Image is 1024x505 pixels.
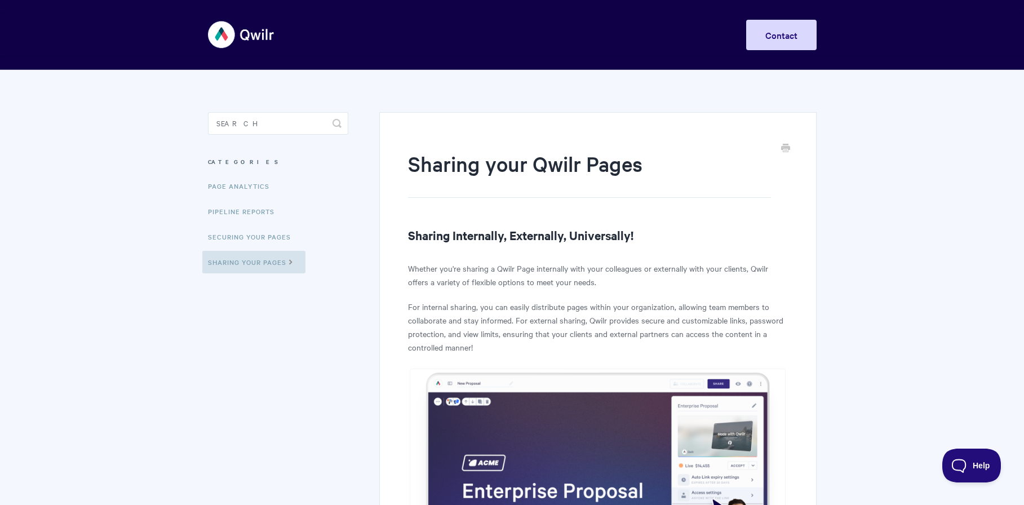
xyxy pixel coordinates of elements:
[408,149,770,198] h1: Sharing your Qwilr Pages
[208,200,283,223] a: Pipeline reports
[208,225,299,248] a: Securing Your Pages
[781,143,790,155] a: Print this Article
[202,251,305,273] a: Sharing Your Pages
[208,112,348,135] input: Search
[942,449,1001,482] iframe: Toggle Customer Support
[746,20,817,50] a: Contact
[408,262,787,289] p: Whether you're sharing a Qwilr Page internally with your colleagues or externally with your clien...
[408,226,787,244] h2: Sharing Internally, Externally, Universally!
[208,14,275,56] img: Qwilr Help Center
[208,152,348,172] h3: Categories
[408,300,787,354] p: For internal sharing, you can easily distribute pages within your organization, allowing team mem...
[208,175,278,197] a: Page Analytics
